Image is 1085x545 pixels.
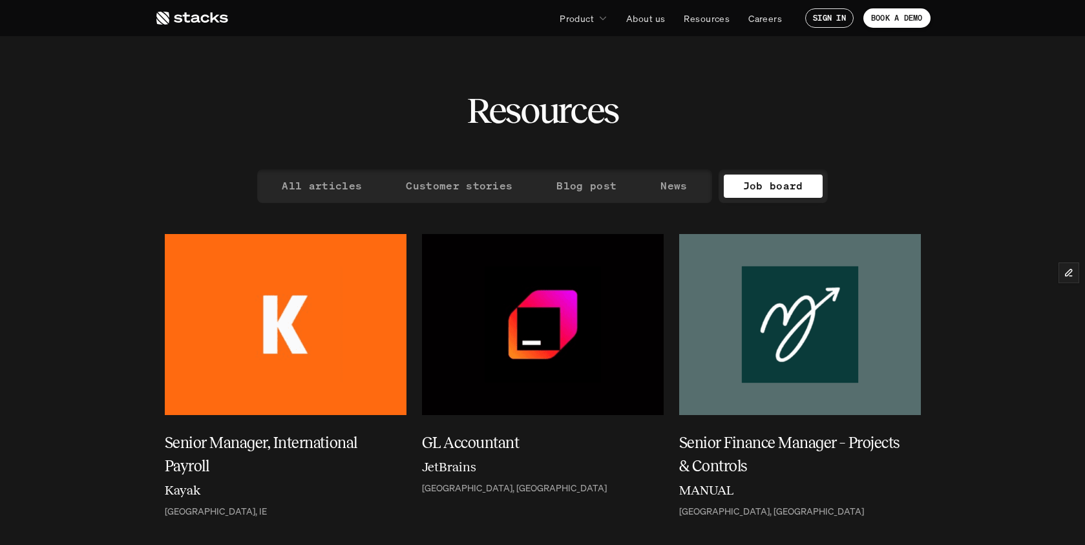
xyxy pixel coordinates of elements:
[741,6,790,30] a: Careers
[262,175,381,198] a: All articles
[813,14,846,23] p: SIGN IN
[679,506,921,517] a: [GEOGRAPHIC_DATA], [GEOGRAPHIC_DATA]
[422,457,476,476] h6: JetBrains
[560,12,594,25] p: Product
[724,175,823,198] a: Job board
[422,483,607,494] p: [GEOGRAPHIC_DATA], [GEOGRAPHIC_DATA]
[165,506,267,517] p: [GEOGRAPHIC_DATA], IE
[422,431,664,454] a: GL Accountant
[165,480,201,500] h6: Kayak
[805,8,854,28] a: SIGN IN
[422,457,664,480] a: JetBrains
[422,483,664,494] a: [GEOGRAPHIC_DATA], [GEOGRAPHIC_DATA]
[626,12,665,25] p: About us
[537,175,636,198] a: Blog post
[679,480,921,504] a: MANUAL
[676,6,737,30] a: Resources
[165,506,406,517] a: [GEOGRAPHIC_DATA], IE
[165,480,406,504] a: Kayak
[679,431,921,478] a: Senior Finance Manager – Projects & Controls
[556,176,616,195] p: Blog post
[467,91,618,131] h2: Resources
[165,431,391,478] h5: Senior Manager, International Payroll
[863,8,931,28] a: BOOK A DEMO
[679,506,864,517] p: [GEOGRAPHIC_DATA], [GEOGRAPHIC_DATA]
[679,431,905,478] h5: Senior Finance Manager – Projects & Controls
[282,176,362,195] p: All articles
[660,176,687,195] p: News
[1059,263,1079,283] button: Edit Framer Content
[641,175,706,198] a: News
[679,480,733,500] h6: MANUAL
[422,431,648,454] h5: GL Accountant
[871,14,923,23] p: BOOK A DEMO
[748,12,782,25] p: Careers
[618,6,673,30] a: About us
[684,12,730,25] p: Resources
[743,176,803,195] p: Job board
[165,431,406,478] a: Senior Manager, International Payroll
[406,176,512,195] p: Customer stories
[386,175,532,198] a: Customer stories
